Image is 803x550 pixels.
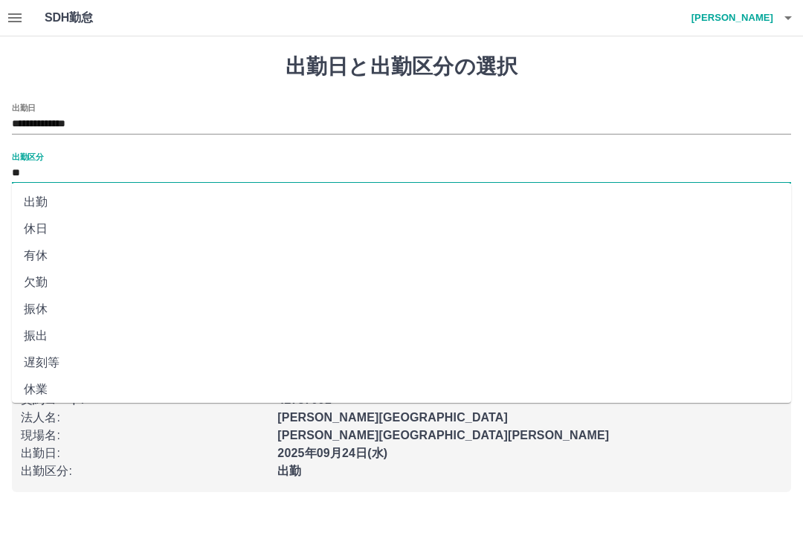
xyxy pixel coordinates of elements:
h1: 出勤日と出勤区分の選択 [12,54,791,80]
p: 法人名 : [21,409,268,427]
p: 出勤区分 : [21,462,268,480]
b: 2025年09月24日(水) [277,447,387,459]
b: 出勤 [277,465,301,477]
label: 出勤日 [12,102,36,113]
li: 休業 [12,376,791,403]
label: 出勤区分 [12,151,43,162]
b: [PERSON_NAME][GEOGRAPHIC_DATA] [277,411,508,424]
li: 遅刻等 [12,349,791,376]
li: 出勤 [12,189,791,216]
li: 振出 [12,323,791,349]
b: [PERSON_NAME][GEOGRAPHIC_DATA][PERSON_NAME] [277,429,609,441]
p: 出勤日 : [21,444,268,462]
p: 現場名 : [21,427,268,444]
li: 休日 [12,216,791,242]
li: 欠勤 [12,269,791,296]
li: 有休 [12,242,791,269]
li: 振休 [12,296,791,323]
